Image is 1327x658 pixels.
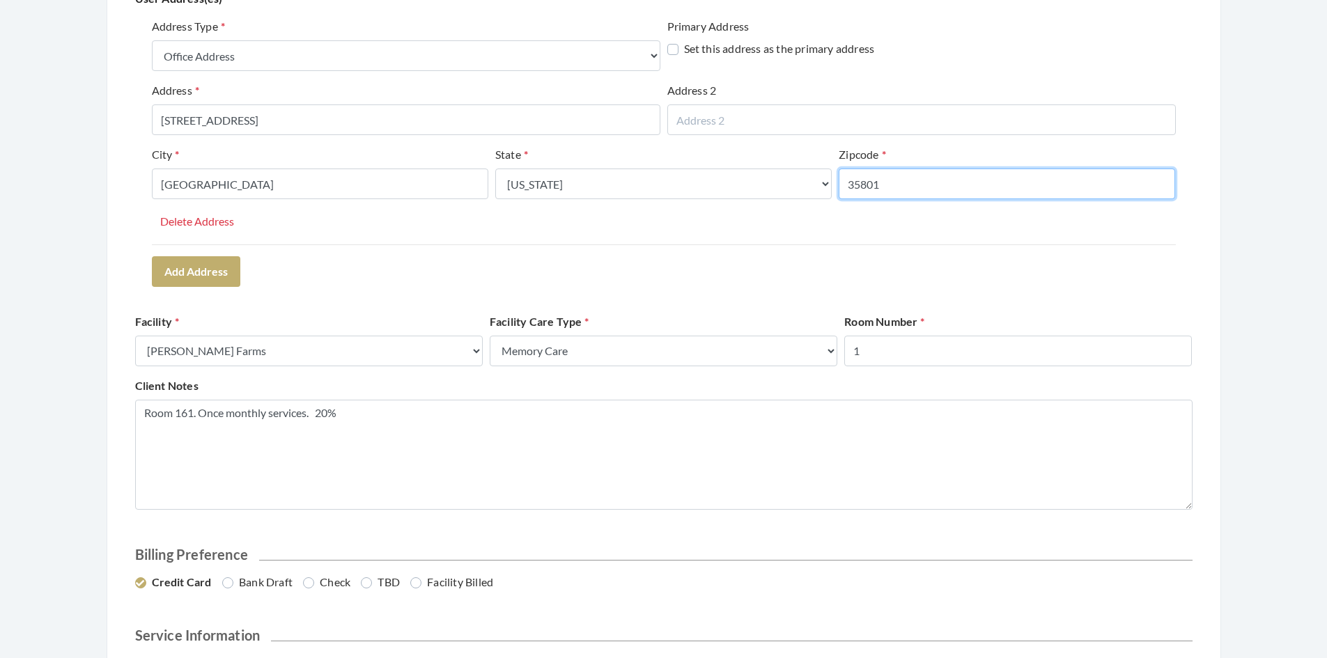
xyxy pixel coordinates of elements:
label: Client Notes [135,377,199,394]
button: Add Address [152,256,240,287]
label: State [495,146,528,163]
label: Bank Draft [222,574,293,590]
label: Set this address as the primary address [667,40,875,57]
label: Address [152,82,200,99]
h2: Service Information [135,627,1193,643]
label: TBD [361,574,400,590]
label: Address 2 [667,82,717,99]
input: City [152,169,488,199]
label: Address Type [152,18,226,35]
label: Room Number [844,313,924,330]
label: Facility [135,313,180,330]
textarea: Room 161. Once monthly services. 20% [135,400,1193,510]
input: Address [152,104,660,135]
label: Check [303,574,350,590]
button: Delete Address [152,210,242,233]
label: Credit Card [135,574,212,590]
label: City [152,146,180,163]
input: Address 2 [667,104,1176,135]
label: Facility Care Type [490,313,589,330]
label: Zipcode [839,146,886,163]
input: Enter Room Number [844,336,1192,366]
input: Zipcode [839,169,1175,199]
label: Primary Address [667,18,750,35]
h2: Billing Preference [135,546,1193,563]
label: Facility Billed [410,574,493,590]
